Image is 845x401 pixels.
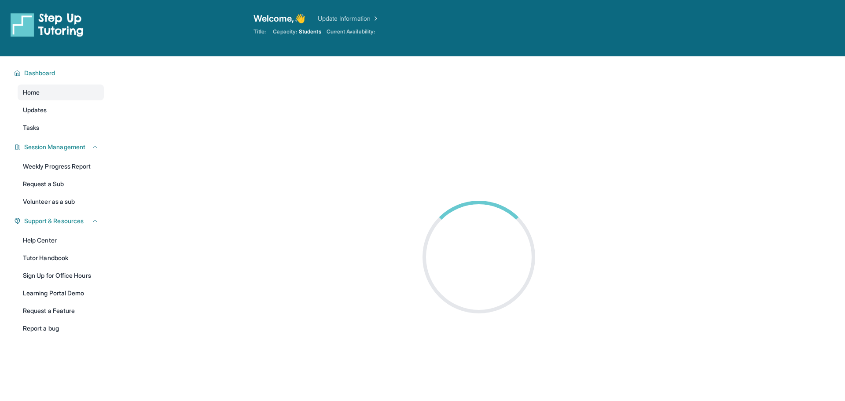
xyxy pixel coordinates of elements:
[18,102,104,118] a: Updates
[18,232,104,248] a: Help Center
[299,28,321,35] span: Students
[253,12,305,25] span: Welcome, 👋
[24,69,55,77] span: Dashboard
[21,217,99,225] button: Support & Resources
[18,268,104,283] a: Sign Up for Office Hours
[327,28,375,35] span: Current Availability:
[18,194,104,210] a: Volunteer as a sub
[18,250,104,266] a: Tutor Handbook
[23,106,47,114] span: Updates
[371,14,379,23] img: Chevron Right
[11,12,84,37] img: logo
[18,320,104,336] a: Report a bug
[18,120,104,136] a: Tasks
[23,88,40,97] span: Home
[23,123,39,132] span: Tasks
[318,14,379,23] a: Update Information
[18,303,104,319] a: Request a Feature
[24,217,84,225] span: Support & Resources
[21,69,99,77] button: Dashboard
[253,28,266,35] span: Title:
[18,285,104,301] a: Learning Portal Demo
[18,85,104,100] a: Home
[18,158,104,174] a: Weekly Progress Report
[21,143,99,151] button: Session Management
[24,143,85,151] span: Session Management
[273,28,297,35] span: Capacity:
[18,176,104,192] a: Request a Sub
